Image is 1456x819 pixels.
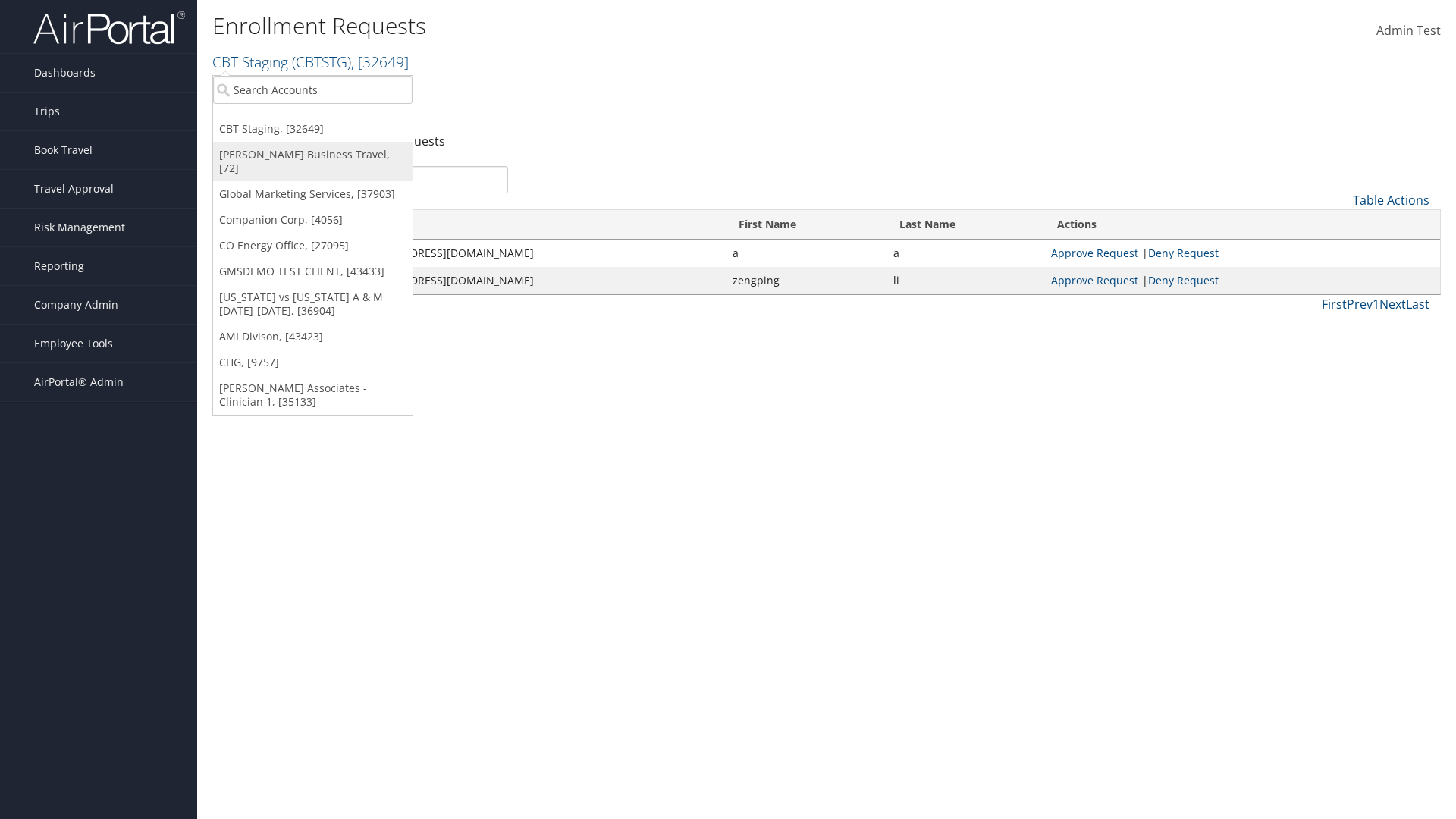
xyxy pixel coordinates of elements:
span: Book Travel [34,131,93,169]
span: AirPortal® Admin [34,363,124,401]
td: | [1043,240,1440,267]
a: Deny Request [1148,246,1219,260]
span: Dashboards [34,54,96,92]
td: | [1043,267,1440,294]
td: zengping [725,267,886,294]
a: Last [1406,296,1429,312]
a: GMSDEMO TEST CLIENT, [43433] [213,259,413,284]
td: a [725,240,886,267]
th: Email: activate to sort column ascending [349,210,725,240]
a: [PERSON_NAME] Associates - Clinician 1, [35133] [213,375,413,415]
a: Next [1379,296,1406,312]
a: CO Energy Office, [27095] [213,233,413,259]
td: [EMAIL_ADDRESS][DOMAIN_NAME] [349,267,725,294]
a: Companion Corp, [4056] [213,207,413,233]
a: AMI Divison, [43423] [213,324,413,350]
span: ( CBTSTG ) [292,52,351,72]
span: , [ 32649 ] [351,52,409,72]
a: Approve Request [1051,246,1138,260]
a: [PERSON_NAME] Business Travel, [72] [213,142,413,181]
span: Employee Tools [34,325,113,362]
a: 1 [1373,296,1379,312]
a: First [1322,296,1347,312]
span: Trips [34,93,60,130]
td: li [886,267,1043,294]
a: Prev [1347,296,1373,312]
h1: Enrollment Requests [212,10,1031,42]
td: [EMAIL_ADDRESS][DOMAIN_NAME] [349,240,725,267]
span: Reporting [34,247,84,285]
a: CHG, [9757] [213,350,413,375]
td: a [886,240,1043,267]
span: Travel Approval [34,170,114,208]
a: Deny Request [1148,273,1219,287]
th: First Name: activate to sort column ascending [725,210,886,240]
th: Actions [1043,210,1440,240]
a: Table Actions [1353,192,1429,209]
span: Company Admin [34,286,118,324]
a: CBT Staging [212,52,409,72]
a: Approve Request [1051,273,1138,287]
a: CBT Staging, [32649] [213,116,413,142]
span: Admin Test [1376,22,1441,39]
a: Global Marketing Services, [37903] [213,181,413,207]
a: [US_STATE] vs [US_STATE] A & M [DATE]-[DATE], [36904] [213,284,413,324]
a: Admin Test [1376,8,1441,55]
th: Last Name: activate to sort column ascending [886,210,1043,240]
input: Search Accounts [213,76,413,104]
img: airportal-logo.png [33,10,185,45]
span: Risk Management [34,209,125,246]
